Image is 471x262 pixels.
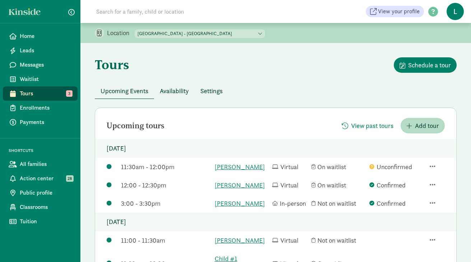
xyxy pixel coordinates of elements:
a: Tuition [3,214,78,229]
button: View past tours [336,118,399,133]
button: Upcoming Events [95,83,154,99]
span: Tuition [20,217,72,226]
div: 12:00 - 12:30pm [121,180,211,190]
h1: Tours [95,57,129,72]
h2: Upcoming tours [107,122,164,130]
div: On waitlist [312,180,365,190]
div: Unconfirmed [369,162,423,172]
span: Payments [20,118,72,127]
div: 11:30am - 12:00pm [121,162,211,172]
span: 3 [66,90,73,97]
span: Action center [20,174,72,183]
div: 11:00 - 11:30am [121,235,211,245]
span: Classrooms [20,203,72,211]
iframe: Chat Widget [435,228,471,262]
div: 3:00 - 3:30pm [121,199,211,208]
a: [PERSON_NAME] [215,199,269,208]
span: Home [20,32,72,41]
a: Leads [3,43,78,58]
span: Availability [160,86,189,96]
input: Search for a family, child or location [92,4,293,19]
p: [DATE] [95,213,456,231]
span: Messages [20,61,72,69]
a: View past tours [336,122,399,130]
a: Action center 28 [3,171,78,186]
div: Not on waitlist [312,199,365,208]
a: Home [3,29,78,43]
span: Upcoming Events [101,86,148,96]
div: Confirmed [369,199,423,208]
div: Virtual [272,180,308,190]
a: Messages [3,58,78,72]
div: Confirmed [369,180,423,190]
a: Classrooms [3,200,78,214]
a: [PERSON_NAME] [215,162,269,172]
div: On waitlist [312,162,365,172]
span: View your profile [378,7,420,16]
a: Payments [3,115,78,129]
button: Add tour [401,118,445,133]
a: View your profile [366,6,424,17]
span: Enrollments [20,104,72,112]
span: 28 [66,175,74,182]
span: All families [20,160,72,168]
div: Virtual [272,235,308,245]
p: [DATE] [95,139,456,158]
a: Public profile [3,186,78,200]
span: Tours [20,89,72,98]
button: Availability [154,83,195,99]
a: Waitlist [3,72,78,86]
a: All families [3,157,78,171]
span: View past tours [351,121,393,130]
a: Tours 3 [3,86,78,101]
span: Add tour [415,121,439,130]
a: [PERSON_NAME] [215,180,269,190]
span: Settings [200,86,223,96]
span: Waitlist [20,75,72,84]
div: Virtual [272,162,308,172]
p: Location [107,29,135,37]
a: Enrollments [3,101,78,115]
a: [PERSON_NAME] [215,235,269,245]
div: Not on waitlist [312,235,365,245]
span: L [447,3,464,20]
span: Schedule a tour [408,60,451,70]
span: Public profile [20,189,72,197]
span: Leads [20,46,72,55]
button: Settings [195,83,228,99]
button: Schedule a tour [394,57,457,73]
div: In-person [272,199,308,208]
